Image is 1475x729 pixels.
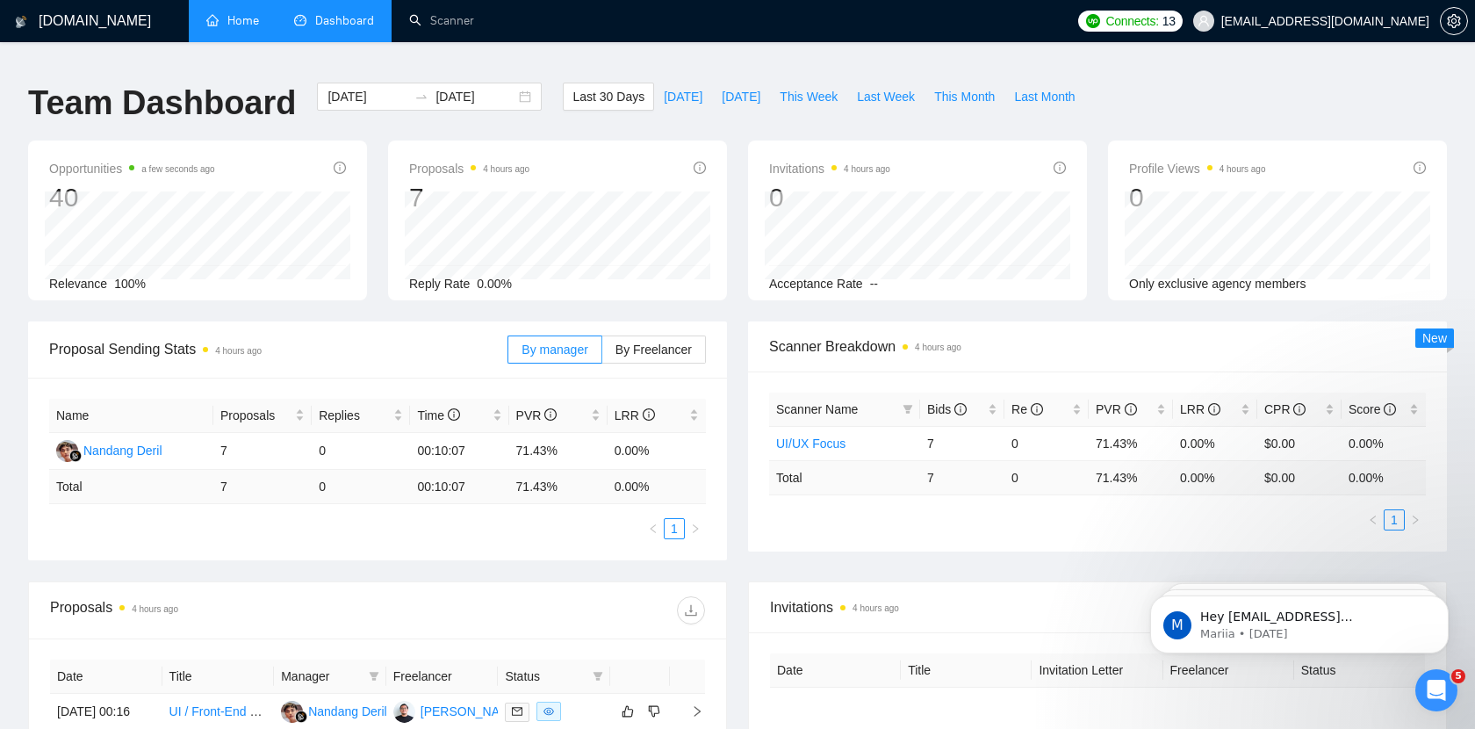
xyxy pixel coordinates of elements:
th: Date [50,660,162,694]
span: info-circle [1125,403,1137,415]
button: This Week [770,83,847,111]
div: 0 [769,181,890,214]
a: UI / Front-End Designer to create a Dashboard / HUD in [GEOGRAPHIC_DATA] [169,704,606,718]
td: 0.00 % [1342,460,1426,494]
span: By manager [522,343,587,357]
img: logo [15,8,27,36]
span: Acceptance Rate [769,277,863,291]
span: dislike [648,704,660,718]
li: Previous Page [643,518,664,539]
span: Replies [319,406,390,425]
button: left [1363,509,1384,531]
div: Nandang Deril [83,441,162,460]
a: UI/UX Focus [776,437,845,451]
span: right [677,705,703,718]
td: 0.00% [608,433,706,470]
td: 0 [312,470,410,504]
a: NDNandang Deril [281,704,387,718]
li: Previous Page [1363,509,1384,531]
div: Proposals [50,596,378,624]
span: Invitations [769,158,890,179]
time: 4 hours ago [215,346,262,356]
span: filter [589,663,607,689]
a: NDNandang Deril [56,443,162,457]
span: Proposal Sending Stats [49,338,507,360]
td: 0.00% [1173,426,1257,460]
span: info-circle [334,162,346,174]
span: LRR [615,408,655,422]
td: $ 0.00 [1257,460,1342,494]
span: download [678,603,704,617]
button: right [685,518,706,539]
span: Dashboard [315,13,374,28]
span: 5 [1451,669,1465,683]
span: 13 [1162,11,1176,31]
span: filter [365,663,383,689]
span: Proposals [409,158,529,179]
td: 7 [920,460,1004,494]
span: info-circle [1384,403,1396,415]
div: 0 [1129,181,1266,214]
h1: Team Dashboard [28,83,296,124]
span: Connects: [1105,11,1158,31]
span: Last Week [857,87,915,106]
td: 0 [312,433,410,470]
li: Next Page [685,518,706,539]
span: Invitations [770,596,1425,618]
span: filter [899,396,917,422]
span: info-circle [448,408,460,421]
span: filter [903,404,913,415]
td: Total [769,460,920,494]
span: Bids [927,402,967,416]
td: 0.00 % [608,470,706,504]
a: 1 [665,519,684,538]
span: Scanner Name [776,402,858,416]
th: Title [162,660,275,694]
div: [PERSON_NAME] [421,702,522,721]
span: setting [1441,14,1467,28]
td: 7 [920,426,1004,460]
span: Score [1349,402,1396,416]
span: [DATE] [722,87,760,106]
span: 100% [114,277,146,291]
th: Title [901,653,1032,688]
div: Nandang Deril [308,702,387,721]
a: homeHome [206,13,259,28]
td: 00:10:07 [410,470,508,504]
a: setting [1440,14,1468,28]
td: 7 [213,433,312,470]
button: right [1405,509,1426,531]
input: Start date [327,87,407,106]
li: 1 [664,518,685,539]
span: info-circle [1054,162,1066,174]
input: End date [435,87,515,106]
time: 4 hours ago [844,164,890,174]
td: 0 [1004,460,1089,494]
span: left [1368,515,1378,525]
td: 0.00% [1342,426,1426,460]
span: PVR [1096,402,1137,416]
span: This Week [780,87,838,106]
span: CPR [1264,402,1306,416]
td: 71.43 % [509,470,608,504]
span: Profile Views [1129,158,1266,179]
td: Total [49,470,213,504]
span: Status [505,667,586,686]
span: left [648,523,658,534]
span: swap-right [414,90,428,104]
span: info-circle [1208,403,1220,415]
span: to [414,90,428,104]
span: info-circle [544,408,557,421]
img: AZ [393,701,415,723]
span: filter [369,671,379,682]
span: info-circle [694,162,706,174]
img: gigradar-bm.png [295,711,307,723]
th: Manager [274,660,386,694]
th: Replies [312,399,410,433]
span: Last 30 Days [572,87,644,106]
span: Opportunities [49,158,215,179]
span: PVR [516,408,558,422]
